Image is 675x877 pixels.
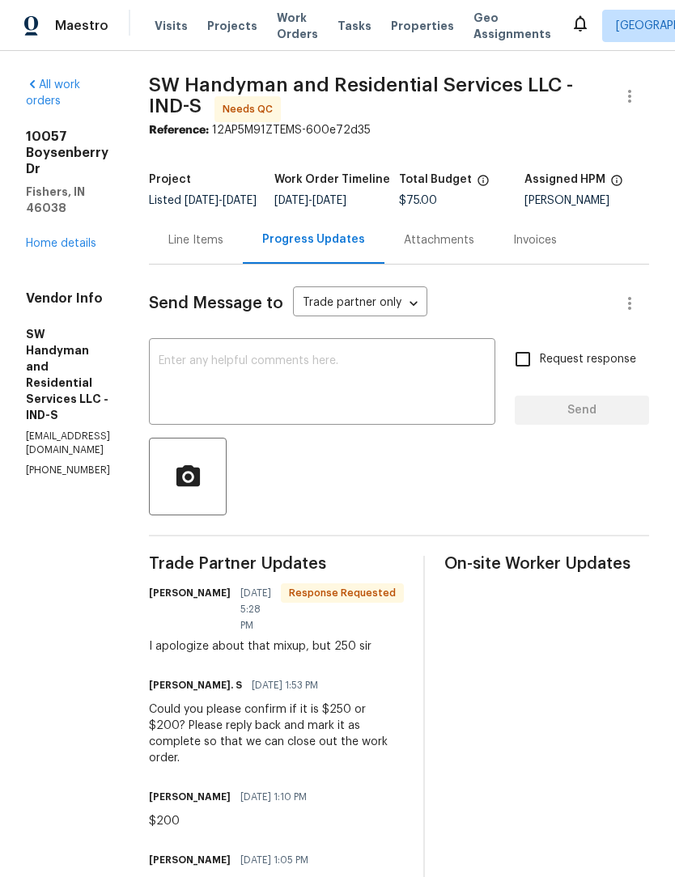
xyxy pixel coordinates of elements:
[274,195,308,206] span: [DATE]
[149,789,231,805] h6: [PERSON_NAME]
[513,232,557,248] div: Invoices
[149,556,404,572] span: Trade Partner Updates
[444,556,649,572] span: On-site Worker Updates
[337,20,371,32] span: Tasks
[26,184,110,216] h5: Fishers, IN 46038
[473,10,551,42] span: Geo Assignments
[274,195,346,206] span: -
[207,18,257,34] span: Projects
[252,677,318,693] span: [DATE] 1:53 PM
[223,101,279,117] span: Needs QC
[223,195,257,206] span: [DATE]
[524,174,605,185] h5: Assigned HPM
[610,174,623,195] span: The hpm assigned to this work order.
[149,125,209,136] b: Reference:
[26,129,110,177] h2: 10057 Boysenberry Dr
[399,195,437,206] span: $75.00
[149,813,316,829] div: $200
[391,18,454,34] span: Properties
[282,585,402,601] span: Response Requested
[149,701,404,766] div: Could you please confirm if it is $250 or $200? Please reply back and mark it as complete so that...
[404,232,474,248] div: Attachments
[312,195,346,206] span: [DATE]
[149,638,404,655] div: I apologize about that mixup, but 250 sir
[149,75,573,116] span: SW Handyman and Residential Services LLC - IND-S
[477,174,490,195] span: The total cost of line items that have been proposed by Opendoor. This sum includes line items th...
[185,195,257,206] span: -
[524,195,650,206] div: [PERSON_NAME]
[155,18,188,34] span: Visits
[149,174,191,185] h5: Project
[26,238,96,249] a: Home details
[149,295,283,311] span: Send Message to
[26,326,110,423] h5: SW Handyman and Residential Services LLC - IND-S
[55,18,108,34] span: Maestro
[240,585,271,633] span: [DATE] 5:28 PM
[149,195,257,206] span: Listed
[168,232,223,248] div: Line Items
[262,231,365,248] div: Progress Updates
[399,174,472,185] h5: Total Budget
[149,585,231,601] h6: [PERSON_NAME]
[274,174,390,185] h5: Work Order Timeline
[26,430,110,457] p: [EMAIL_ADDRESS][DOMAIN_NAME]
[149,852,231,868] h6: [PERSON_NAME]
[277,10,318,42] span: Work Orders
[240,789,307,805] span: [DATE] 1:10 PM
[26,290,110,307] h4: Vendor Info
[149,122,649,138] div: 12AP5M91ZTEMS-600e72d35
[185,195,219,206] span: [DATE]
[240,852,308,868] span: [DATE] 1:05 PM
[540,351,636,368] span: Request response
[26,79,80,107] a: All work orders
[26,464,110,477] p: [PHONE_NUMBER]
[149,677,242,693] h6: [PERSON_NAME]. S
[293,290,427,317] div: Trade partner only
